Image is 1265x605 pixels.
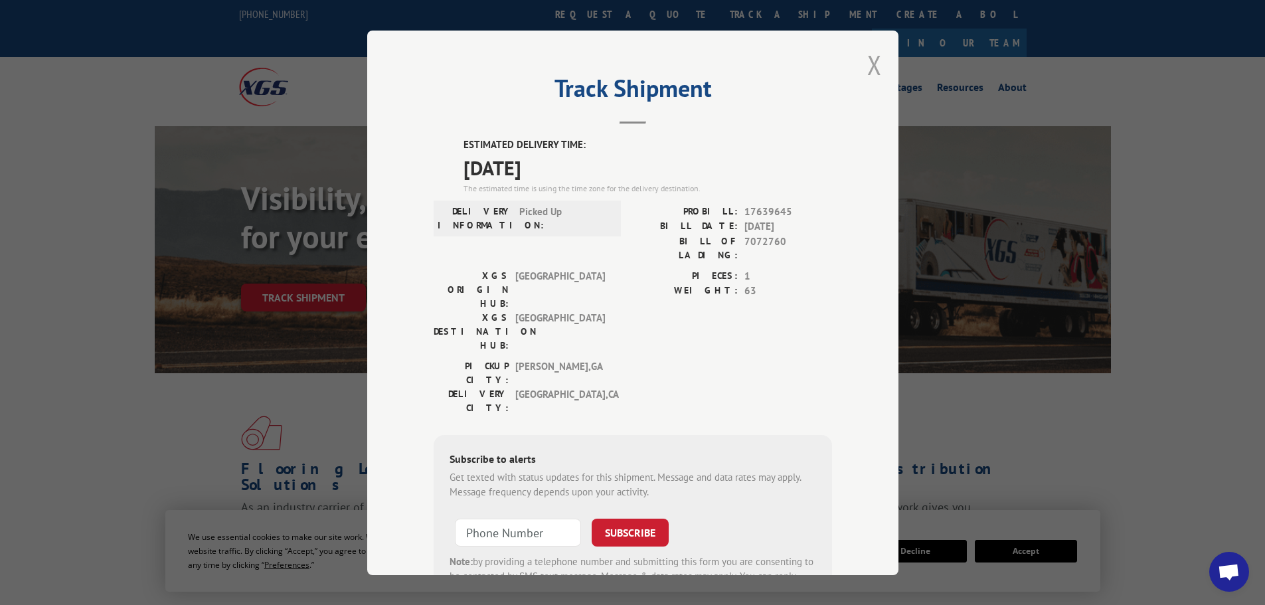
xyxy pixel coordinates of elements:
[455,518,581,546] input: Phone Number
[450,555,473,567] strong: Note:
[867,47,882,82] button: Close modal
[744,284,832,299] span: 63
[633,204,738,219] label: PROBILL:
[592,518,669,546] button: SUBSCRIBE
[744,204,832,219] span: 17639645
[633,219,738,234] label: BILL DATE:
[450,554,816,599] div: by providing a telephone number and submitting this form you are consenting to be contacted by SM...
[450,450,816,470] div: Subscribe to alerts
[515,310,605,352] span: [GEOGRAPHIC_DATA]
[434,268,509,310] label: XGS ORIGIN HUB:
[464,182,832,194] div: The estimated time is using the time zone for the delivery destination.
[515,387,605,414] span: [GEOGRAPHIC_DATA] , CA
[450,470,816,499] div: Get texted with status updates for this shipment. Message and data rates may apply. Message frequ...
[438,204,513,232] label: DELIVERY INFORMATION:
[633,268,738,284] label: PIECES:
[515,359,605,387] span: [PERSON_NAME] , GA
[434,310,509,352] label: XGS DESTINATION HUB:
[744,219,832,234] span: [DATE]
[464,152,832,182] span: [DATE]
[519,204,609,232] span: Picked Up
[434,359,509,387] label: PICKUP CITY:
[434,79,832,104] h2: Track Shipment
[633,284,738,299] label: WEIGHT:
[515,268,605,310] span: [GEOGRAPHIC_DATA]
[434,387,509,414] label: DELIVERY CITY:
[744,234,832,262] span: 7072760
[633,234,738,262] label: BILL OF LADING:
[744,268,832,284] span: 1
[1209,552,1249,592] div: Open chat
[464,137,832,153] label: ESTIMATED DELIVERY TIME:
